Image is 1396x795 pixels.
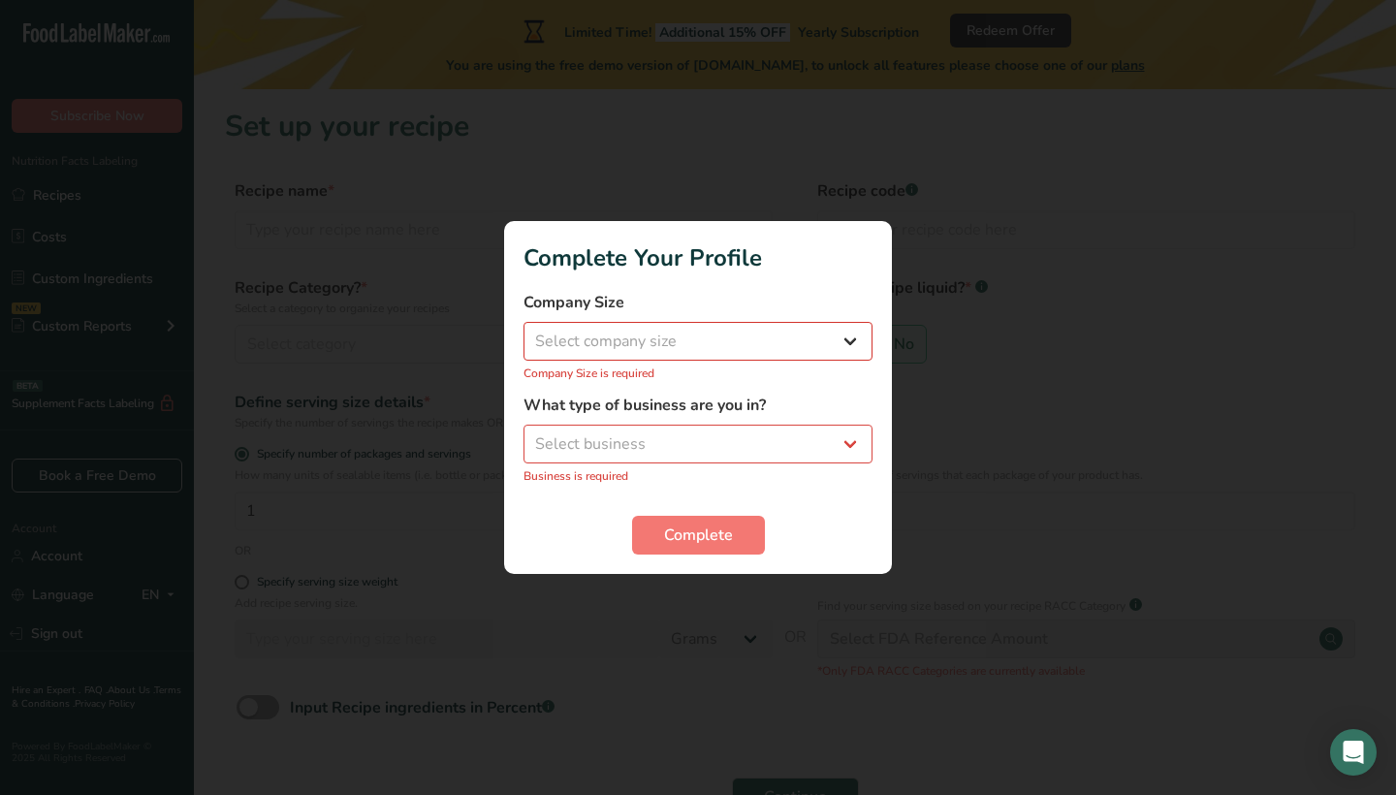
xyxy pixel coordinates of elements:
[523,467,872,485] p: Business is required
[523,365,872,382] p: Company Size is required
[664,524,733,547] span: Complete
[1330,729,1377,776] div: Open Intercom Messenger
[523,394,872,417] label: What type of business are you in?
[523,291,872,314] label: Company Size
[523,240,872,275] h1: Complete Your Profile
[632,516,765,555] button: Complete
